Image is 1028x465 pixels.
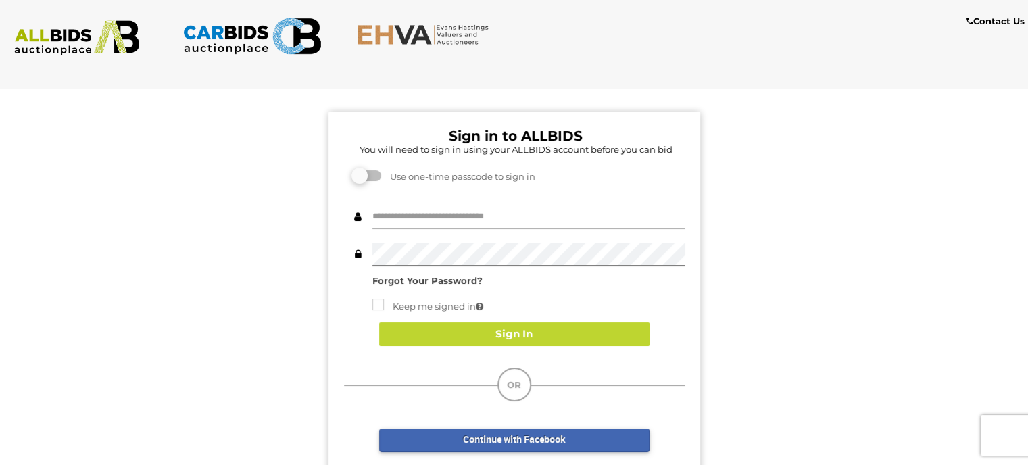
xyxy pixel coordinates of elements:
[497,368,531,401] div: OR
[372,275,483,286] a: Forgot Your Password?
[383,171,535,182] span: Use one-time passcode to sign in
[357,24,496,45] img: EHVA.com.au
[7,20,147,55] img: ALLBIDS.com.au
[449,128,583,144] b: Sign in to ALLBIDS
[379,429,650,452] a: Continue with Facebook
[966,16,1025,26] b: Contact Us
[372,299,483,314] label: Keep me signed in
[182,14,322,59] img: CARBIDS.com.au
[347,145,685,154] h5: You will need to sign in using your ALLBIDS account before you can bid
[379,322,650,346] button: Sign In
[966,14,1028,29] a: Contact Us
